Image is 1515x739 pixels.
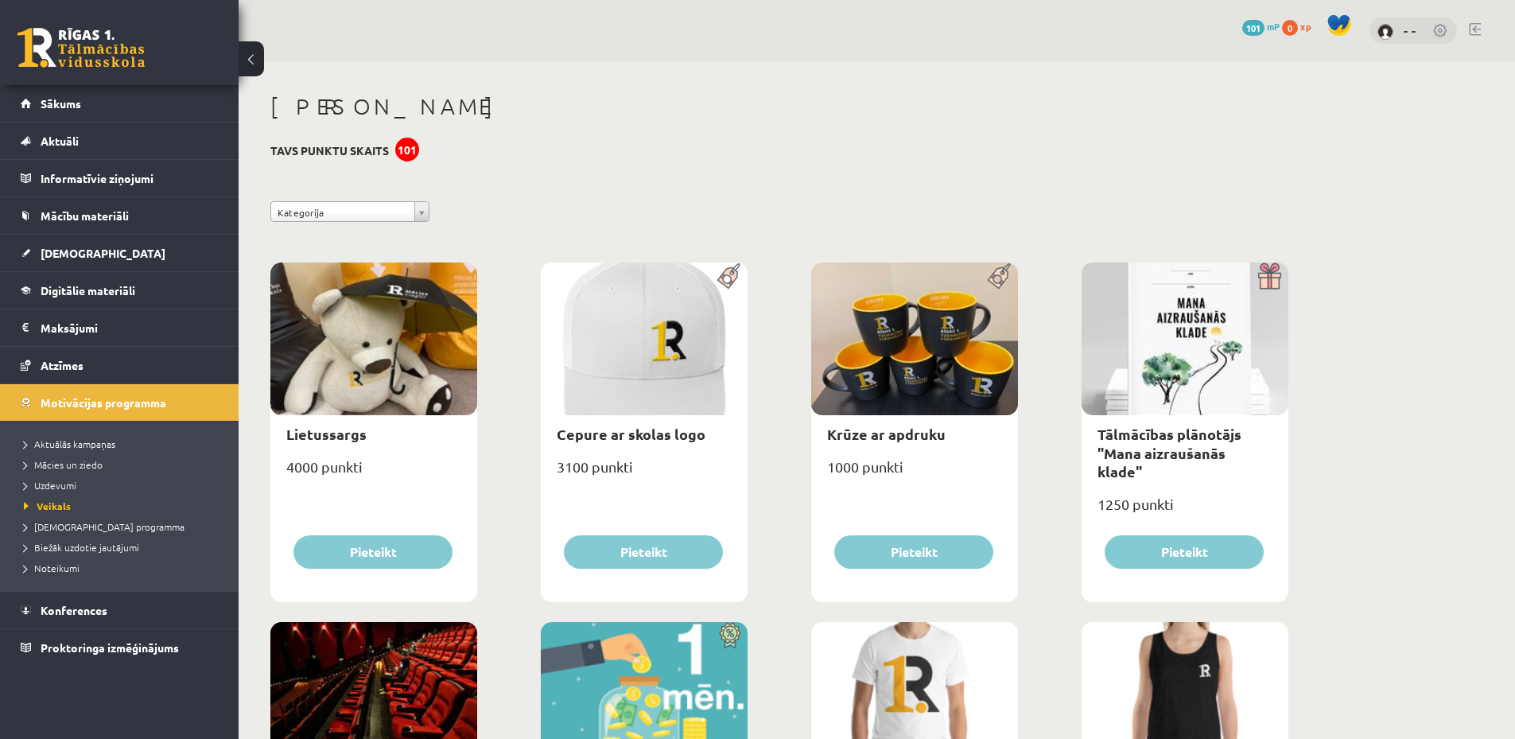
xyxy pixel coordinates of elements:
img: - - [1377,24,1393,40]
span: 101 [1242,20,1264,36]
span: xp [1300,20,1311,33]
a: Proktoringa izmēģinājums [21,629,219,666]
span: Digitālie materiāli [41,283,135,298]
a: Veikals [24,499,223,513]
span: [DEMOGRAPHIC_DATA] [41,246,165,260]
button: Pieteikt [293,535,453,569]
img: Populāra prece [712,263,748,290]
a: Aktuāli [21,123,219,159]
a: 0 xp [1282,20,1319,33]
span: Uzdevumi [24,479,76,492]
span: Proktoringa izmēģinājums [41,640,179,655]
legend: Informatīvie ziņojumi [41,160,219,196]
span: Biežāk uzdotie jautājumi [24,541,139,554]
a: Noteikumi [24,561,223,575]
span: Atzīmes [41,358,84,372]
span: Mācies un ziedo [24,458,103,471]
div: 3100 punkti [541,453,748,493]
a: [DEMOGRAPHIC_DATA] programma [24,519,223,534]
span: Konferences [41,603,107,617]
div: 101 [395,138,419,161]
span: 0 [1282,20,1298,36]
a: Lietussargs [286,425,367,443]
img: Populāra prece [982,263,1018,290]
img: Dāvana ar pārsteigumu [1253,263,1288,290]
div: 4000 punkti [270,453,477,493]
a: Sākums [21,85,219,122]
button: Pieteikt [1105,535,1264,569]
a: - - [1404,22,1416,38]
span: Sākums [41,96,81,111]
h1: [PERSON_NAME] [270,93,1288,120]
a: Atzīmes [21,347,219,383]
a: Maksājumi [21,309,219,346]
a: 101 mP [1242,20,1280,33]
a: Konferences [21,592,219,628]
a: Kategorija [270,201,429,222]
img: Atlaide [712,622,748,649]
a: Motivācijas programma [21,384,219,421]
a: Aktuālās kampaņas [24,437,223,451]
a: Rīgas 1. Tālmācības vidusskola [17,28,145,68]
a: Informatīvie ziņojumi [21,160,219,196]
a: Cepure ar skolas logo [557,425,705,443]
a: Mācību materiāli [21,197,219,234]
button: Pieteikt [834,535,993,569]
span: mP [1267,20,1280,33]
span: Noteikumi [24,562,80,574]
span: Mācību materiāli [41,208,129,223]
div: 1250 punkti [1082,491,1288,531]
a: Biežāk uzdotie jautājumi [24,540,223,554]
span: [DEMOGRAPHIC_DATA] programma [24,520,185,533]
a: Mācies un ziedo [24,457,223,472]
span: Aktuālās kampaņas [24,438,115,450]
div: 1000 punkti [811,453,1018,493]
a: Tālmācības plānotājs "Mana aizraušanās klade" [1097,425,1241,480]
span: Aktuāli [41,134,79,148]
a: Krūze ar apdruku [827,425,946,443]
h3: Tavs punktu skaits [270,144,389,158]
button: Pieteikt [564,535,723,569]
legend: Maksājumi [41,309,219,346]
span: Veikals [24,500,71,512]
a: Digitālie materiāli [21,272,219,309]
span: Motivācijas programma [41,395,166,410]
a: [DEMOGRAPHIC_DATA] [21,235,219,271]
span: Kategorija [278,202,408,223]
a: Uzdevumi [24,478,223,492]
